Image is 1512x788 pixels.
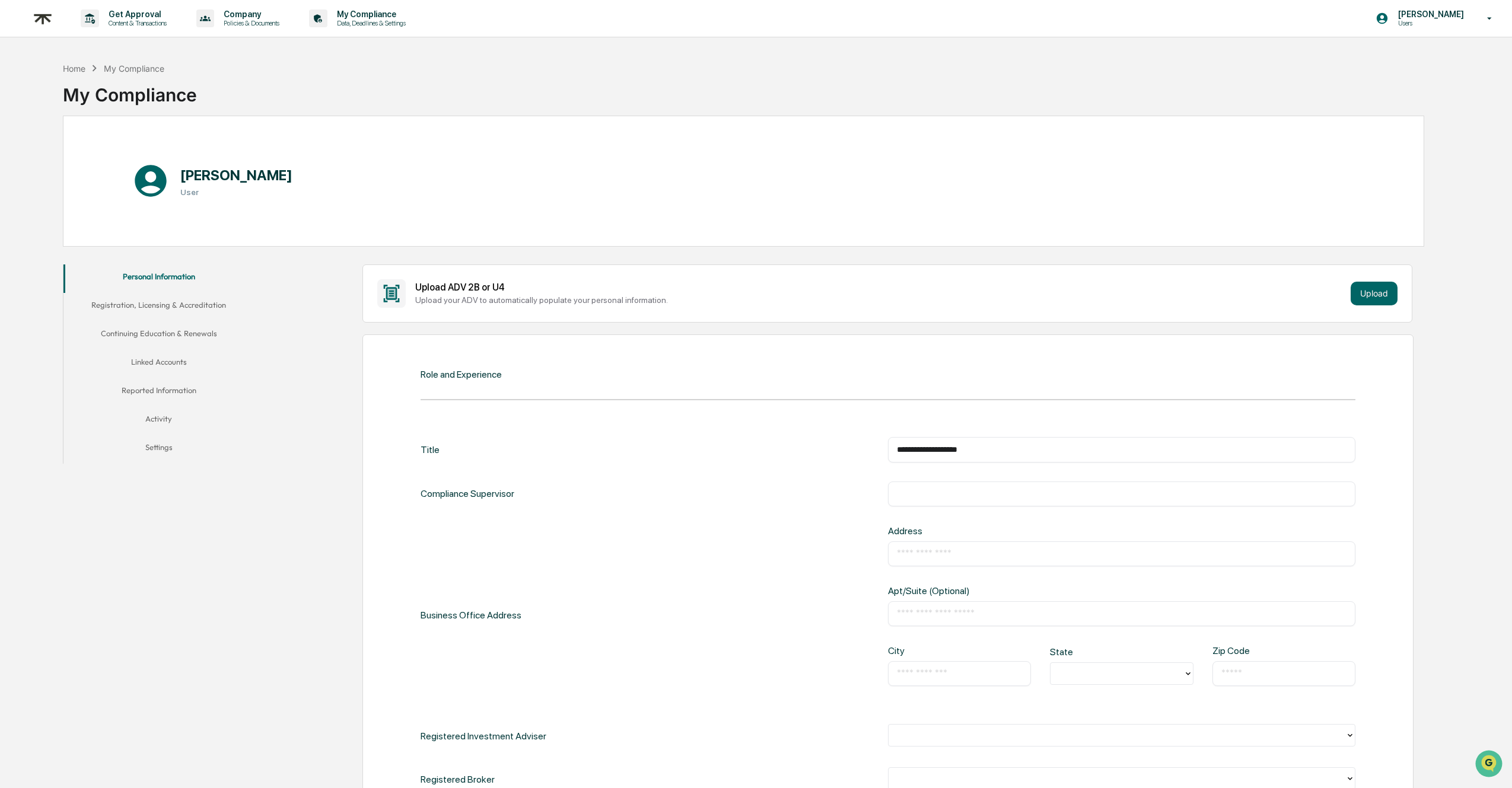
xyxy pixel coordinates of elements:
div: 🔎 [12,173,21,183]
div: Compliance Supervisor [421,481,514,506]
div: Address [888,525,1099,537]
p: My Compliance [327,9,412,19]
span: Preclearance [24,149,77,161]
div: State [1050,646,1115,658]
p: Users [1389,19,1470,27]
div: My Compliance [104,63,164,74]
button: Registration, Licensing & Accreditation [63,293,253,321]
div: 🖐️ [12,151,21,160]
a: 🗄️Attestations [81,145,152,166]
button: Personal Information [63,264,253,293]
div: secondary tabs example [63,264,253,464]
button: Settings [63,435,253,464]
span: Data Lookup [24,172,75,184]
span: Attestations [98,149,147,161]
button: Linked Accounts [63,350,253,378]
button: Reported Information [63,378,253,407]
div: Home [63,63,85,74]
img: 1746055101610-c473b297-6a78-478c-a979-82029cc54cd1 [12,91,33,112]
p: [PERSON_NAME] [1389,9,1470,19]
div: My Compliance [63,75,197,106]
button: Continuing Education & Renewals [63,321,253,350]
div: Zip Code [1212,645,1277,656]
p: How can we help? [12,25,216,44]
p: Company [214,9,285,19]
iframe: Open customer support [1474,749,1506,781]
button: Start new chat [202,94,216,109]
p: Data, Deadlines & Settings [327,19,412,27]
a: 🔎Data Lookup [7,167,79,189]
img: logo [28,4,57,33]
input: Clear [31,54,196,66]
div: City [888,645,953,656]
div: Title [421,437,440,462]
button: Upload [1351,282,1398,305]
div: Business Office Address [421,525,521,705]
div: Upload ADV 2B or U4 [415,282,1345,293]
div: We're available if you need us! [40,103,150,112]
h3: User [180,187,292,197]
div: Start new chat [40,91,195,103]
p: Policies & Documents [214,19,285,27]
span: Pylon [118,201,144,210]
div: 🗄️ [86,151,96,160]
div: Apt/Suite (Optional) [888,585,1099,596]
div: Role and Experience [421,369,502,380]
div: Registered Investment Adviser [421,724,546,748]
p: Content & Transactions [99,19,173,27]
a: Powered byPylon [84,200,144,210]
button: Activity [63,407,253,435]
a: 🖐️Preclearance [7,145,81,166]
h1: [PERSON_NAME] [180,167,292,184]
p: Get Approval [99,9,173,19]
div: Upload your ADV to automatically populate your personal information. [415,295,1345,305]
